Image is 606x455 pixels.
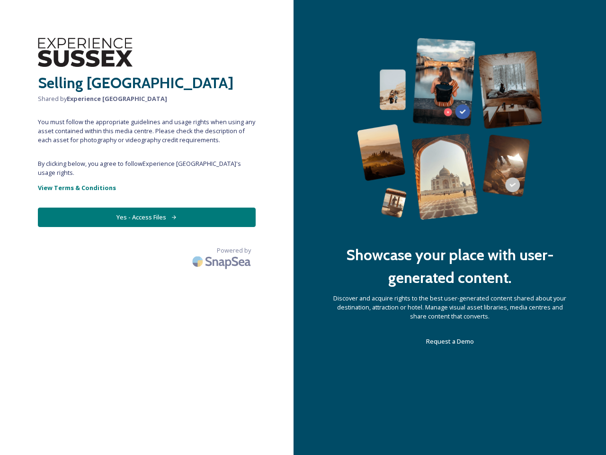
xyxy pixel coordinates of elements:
[67,94,167,103] strong: Experience [GEOGRAPHIC_DATA]
[38,72,256,94] h2: Selling [GEOGRAPHIC_DATA]
[38,118,256,145] span: You must follow the appropriate guidelines and usage rights when using any asset contained within...
[357,38,543,220] img: 63b42ca75bacad526042e722_Group%20154-p-800.png
[426,337,474,346] span: Request a Demo
[38,38,133,67] img: WSCC%20ES%20Logo%20-%20Primary%20-%20Black.png
[331,294,568,321] span: Discover and acquire rights to the best user-generated content shared about your destination, att...
[426,336,474,347] a: Request a Demo
[38,182,256,193] a: View Terms & Conditions
[38,94,256,103] span: Shared by
[38,183,116,192] strong: View Terms & Conditions
[331,244,568,289] h2: Showcase your place with user-generated content.
[189,250,256,273] img: SnapSea Logo
[38,208,256,227] button: Yes - Access Files
[38,159,256,177] span: By clicking below, you agree to follow Experience [GEOGRAPHIC_DATA] 's usage rights.
[217,246,251,255] span: Powered by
